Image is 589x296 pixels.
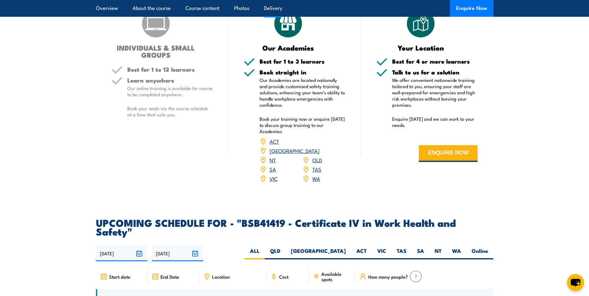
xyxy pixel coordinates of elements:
[270,137,279,145] a: ACT
[312,156,322,164] a: QLD
[127,77,213,83] h5: Learn anywhere
[368,274,408,279] span: How many people?
[245,247,265,259] label: ALL
[260,69,345,75] h5: Book straight in
[392,69,478,75] h5: Talk to us for a solution
[260,58,345,64] h5: Best for 1 to 3 learners
[260,116,345,134] p: Book your training now or enquire [DATE] to discuss group training to our Academies
[244,44,333,51] h3: Our Academies
[212,274,230,279] span: Location
[96,245,147,261] input: From date
[466,247,493,259] label: Online
[392,77,478,108] p: We offer convenient nationwide training tailored to you, ensuring your staff are well-prepared fo...
[286,247,351,259] label: [GEOGRAPHIC_DATA]
[111,44,201,58] h3: INDIVIDUALS & SMALL GROUPS
[152,245,203,261] input: To date
[161,274,179,279] span: End Date
[96,218,493,235] h2: UPCOMING SCHEDULE FOR - "BSB41419 - Certificate IV in Work Health and Safety"
[392,116,478,128] p: Enquire [DATE] and we can work to your needs.
[376,44,465,51] h3: Your Location
[312,165,321,173] a: TAS
[392,247,412,259] label: TAS
[412,247,429,259] label: SA
[270,156,276,164] a: NT
[372,247,392,259] label: VIC
[429,247,447,259] label: NT
[351,247,372,259] label: ACT
[127,105,213,118] p: Book your seats via the course schedule at a time that suits you.
[270,165,276,173] a: SA
[279,274,288,279] span: Cost
[447,247,466,259] label: WA
[270,175,278,182] a: VIC
[567,274,584,291] button: chat-button
[419,145,478,162] button: ENQUIRE NOW
[321,271,351,282] span: Available spots
[260,77,345,108] p: Our Academies are located nationally and provide customised safety training solutions, enhancing ...
[312,175,320,182] a: WA
[127,66,213,72] h5: Best for 1 to 12 learners
[265,247,286,259] label: QLD
[127,85,213,97] p: Our online training is available for course to be completed anywhere.
[109,274,130,279] span: Start date
[392,58,478,64] h5: Best for 4 or more learners
[270,147,319,154] a: [GEOGRAPHIC_DATA]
